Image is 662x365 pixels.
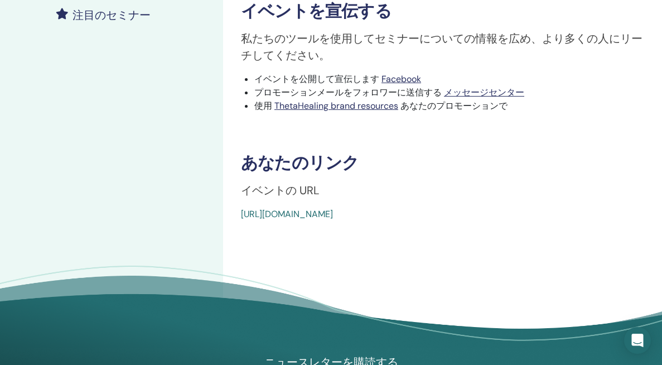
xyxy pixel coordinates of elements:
[73,8,151,22] h4: 注目のセミナー
[254,73,651,86] li: イベントを公開して宣伝します
[444,87,524,98] a: メッセージセンター
[254,86,651,99] li: プロモーションメールをフォロワーに送信する
[381,73,421,85] a: Facebook
[274,100,398,112] a: ThetaHealing brand resources
[241,1,651,21] h3: イベントを宣伝する
[254,99,651,113] li: 使用 あなたのプロモーションで
[241,182,651,199] p: イベントの URL
[241,208,333,220] a: [URL][DOMAIN_NAME]
[241,30,651,64] p: 私たちのツールを使用してセミナーについての情報を広め、より多くの人にリーチしてください。
[624,327,651,354] div: Open Intercom Messenger
[241,153,651,173] h3: あなたのリンク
